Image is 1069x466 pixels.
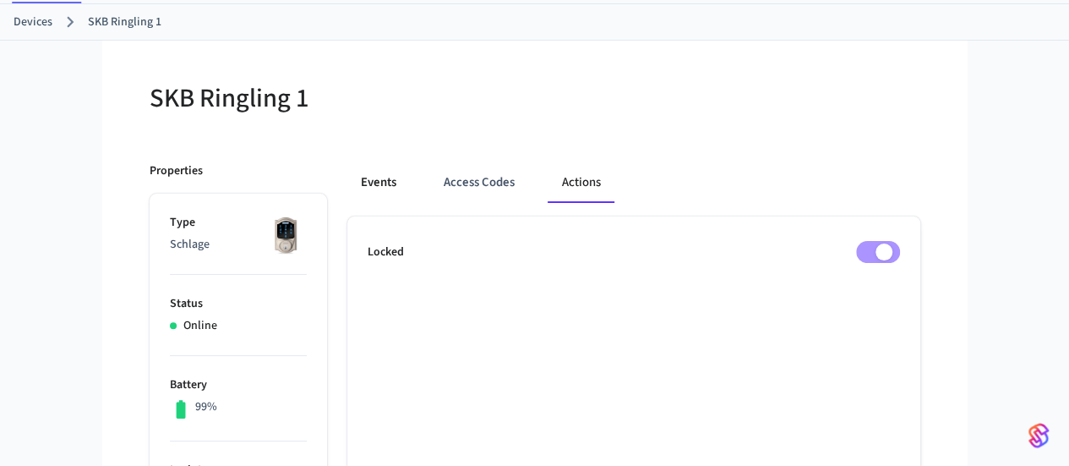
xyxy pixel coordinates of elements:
[347,162,920,203] div: ant example
[170,236,307,254] p: Schlage
[1028,422,1049,449] img: SeamLogoGradient.69752ec5.svg
[150,162,203,180] p: Properties
[150,81,525,116] h5: SKB Ringling 1
[170,376,307,394] p: Battery
[88,14,161,31] a: SKB Ringling 1
[14,14,52,31] a: Devices
[347,162,410,203] button: Events
[265,214,307,256] img: Schlage Sense Smart Deadbolt with Camelot Trim, Front
[548,162,614,203] button: Actions
[170,214,307,232] p: Type
[368,244,404,261] p: Locked
[183,317,217,335] p: Online
[195,398,217,416] p: 99%
[430,162,528,203] button: Access Codes
[170,295,307,313] p: Status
